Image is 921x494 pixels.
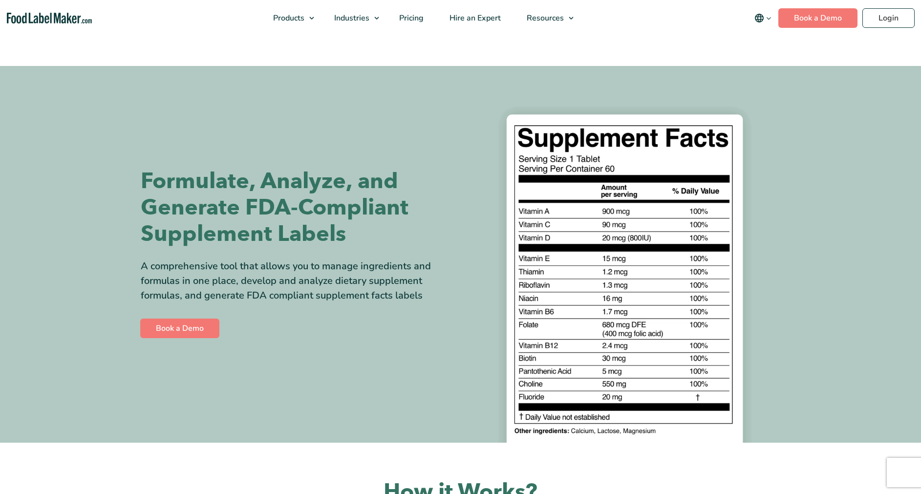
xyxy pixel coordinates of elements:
[778,8,857,28] a: Book a Demo
[862,8,915,28] a: Login
[140,319,219,338] a: Book a Demo
[331,13,370,23] span: Industries
[524,13,565,23] span: Resources
[141,168,453,247] h1: Formulate, Analyze, and Generate FDA-Compliant Supplement Labels
[141,259,453,303] div: A comprehensive tool that allows you to manage ingredients and formulas in one place, develop and...
[447,13,502,23] span: Hire an Expert
[270,13,305,23] span: Products
[396,13,425,23] span: Pricing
